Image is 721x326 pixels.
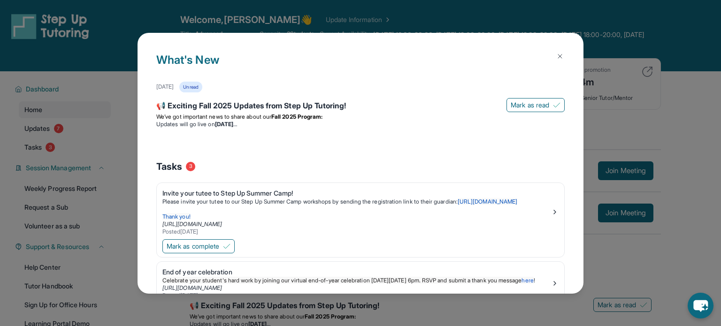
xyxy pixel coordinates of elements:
div: Posted [DATE] [162,292,551,299]
a: End of year celebrationCelebrate your student's hard work by joining our virtual end-of-year cele... [157,262,564,301]
div: End of year celebration [162,267,551,277]
a: Invite your tutee to Step Up Summer Camp!Please invite your tutee to our Step Up Summer Camp work... [157,183,564,237]
strong: [DATE] [215,121,237,128]
p: Please invite your tutee to our Step Up Summer Camp workshops by sending the registration link to... [162,198,551,205]
a: here [522,277,533,284]
p: ! [162,277,551,284]
div: [DATE] [156,83,174,91]
span: 3 [186,162,195,171]
a: [URL][DOMAIN_NAME] [458,198,517,205]
div: Unread [179,82,202,92]
button: Mark as read [506,98,565,112]
div: 📢 Exciting Fall 2025 Updates from Step Up Tutoring! [156,100,565,113]
span: Thank you! [162,213,191,220]
span: Mark as complete [167,242,219,251]
h1: What's New [156,52,565,82]
span: Celebrate your student's hard work by joining our virtual end-of-year celebration [DATE][DATE] 6p... [162,277,522,284]
img: Close Icon [556,53,564,60]
div: Invite your tutee to Step Up Summer Camp! [162,189,551,198]
img: Mark as complete [223,243,230,250]
img: Mark as read [553,101,560,109]
button: chat-button [688,293,713,318]
button: Mark as complete [162,239,235,253]
span: Mark as read [511,100,549,110]
a: [URL][DOMAIN_NAME] [162,284,222,291]
div: Posted [DATE] [162,228,551,235]
span: Tasks [156,160,182,173]
a: [URL][DOMAIN_NAME] [162,220,222,227]
span: We’ve got important news to share about our [156,113,271,120]
strong: Fall 2025 Program: [271,113,322,120]
li: Updates will go live on [156,121,565,128]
